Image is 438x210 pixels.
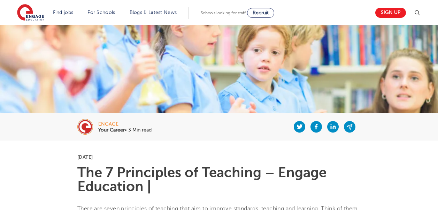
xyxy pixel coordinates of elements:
[77,166,361,194] h1: The 7 Principles of Teaching – Engage Education |
[247,8,274,18] a: Recruit
[98,127,125,133] b: Your Career
[201,10,246,15] span: Schools looking for staff
[17,4,44,22] img: Engage Education
[98,128,152,133] p: • 3 Min read
[87,10,115,15] a: For Schools
[375,8,406,18] a: Sign up
[98,122,152,127] div: engage
[130,10,177,15] a: Blogs & Latest News
[53,10,74,15] a: Find jobs
[77,155,361,159] p: [DATE]
[253,10,269,15] span: Recruit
